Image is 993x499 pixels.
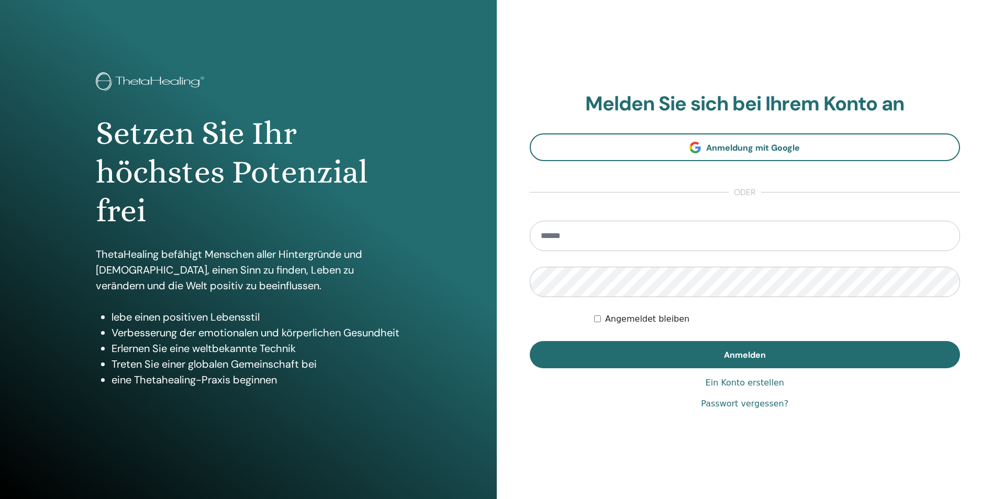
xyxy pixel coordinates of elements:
h2: Melden Sie sich bei Ihrem Konto an [530,92,961,116]
a: Ein Konto erstellen [706,377,784,389]
label: Angemeldet bleiben [605,313,689,325]
span: oder [729,186,761,199]
span: Anmeldung mit Google [706,142,800,153]
div: Keep me authenticated indefinitely or until I manually logout [594,313,960,325]
a: Anmeldung mit Google [530,133,961,161]
li: Treten Sie einer globalen Gemeinschaft bei [111,356,400,372]
li: Verbesserung der emotionalen und körperlichen Gesundheit [111,325,400,341]
li: lebe einen positiven Lebensstil [111,309,400,325]
p: ThetaHealing befähigt Menschen aller Hintergründe und [DEMOGRAPHIC_DATA], einen Sinn zu finden, L... [96,246,400,293]
span: Anmelden [724,349,766,360]
li: eine Thetahealing-Praxis beginnen [111,372,400,388]
h1: Setzen Sie Ihr höchstes Potenzial frei [96,114,400,231]
a: Passwort vergessen? [701,398,788,410]
button: Anmelden [530,341,961,368]
li: Erlernen Sie eine weltbekannte Technik [111,341,400,356]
